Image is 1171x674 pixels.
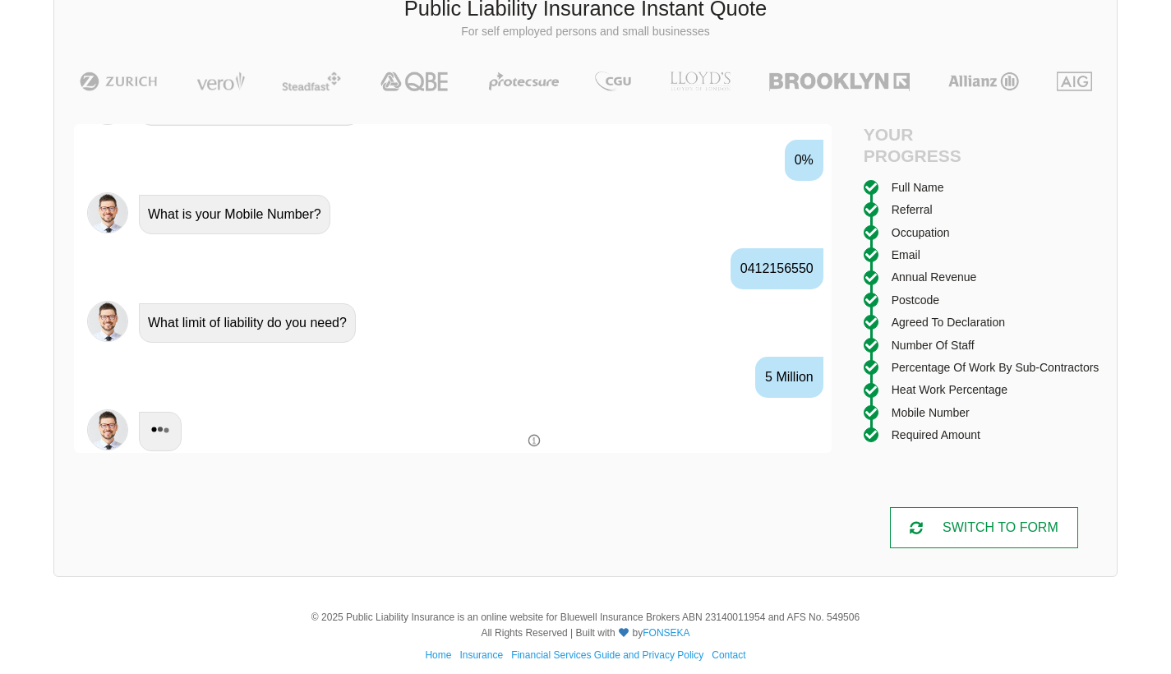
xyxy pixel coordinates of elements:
[139,303,356,343] div: What limit of liability do you need?
[785,140,823,181] div: 0%
[892,268,977,286] div: Annual Revenue
[892,201,933,219] div: Referral
[940,72,1027,91] img: Allianz | Public Liability Insurance
[892,291,939,309] div: Postcode
[588,72,638,91] img: CGU | Public Liability Insurance
[892,246,920,264] div: Email
[643,627,689,639] a: FONSEKA
[459,649,503,661] a: Insurance
[87,192,128,233] img: Chatbot | PLI
[731,248,823,289] div: 0412156550
[890,507,1077,548] div: SWITCH TO FORM
[712,649,745,661] a: Contact
[755,357,823,398] div: 5 Million
[139,195,330,234] div: What is your Mobile Number?
[72,72,165,91] img: Zurich | Public Liability Insurance
[275,72,348,91] img: Steadfast | Public Liability Insurance
[892,404,970,422] div: Mobile Number
[661,72,740,91] img: LLOYD's | Public Liability Insurance
[371,72,459,91] img: QBE | Public Liability Insurance
[892,381,1007,399] div: Heat work percentage
[189,72,252,91] img: Vero | Public Liability Insurance
[87,409,128,450] img: Chatbot | PLI
[482,72,565,91] img: Protecsure | Public Liability Insurance
[67,24,1104,40] p: For self employed persons and small businesses
[425,649,451,661] a: Home
[892,224,950,242] div: Occupation
[892,336,975,354] div: Number of staff
[892,426,980,444] div: Required amount
[763,72,916,91] img: Brooklyn | Public Liability Insurance
[511,649,703,661] a: Financial Services Guide and Privacy Policy
[892,313,1005,331] div: Agreed to Declaration
[148,427,173,439] img: chat-loader.svg
[87,301,128,342] img: Chatbot | PLI
[1050,72,1099,91] img: AIG | Public Liability Insurance
[892,178,944,196] div: Full Name
[864,124,984,165] h4: Your Progress
[892,358,1100,376] div: Percentage of work by sub-contractors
